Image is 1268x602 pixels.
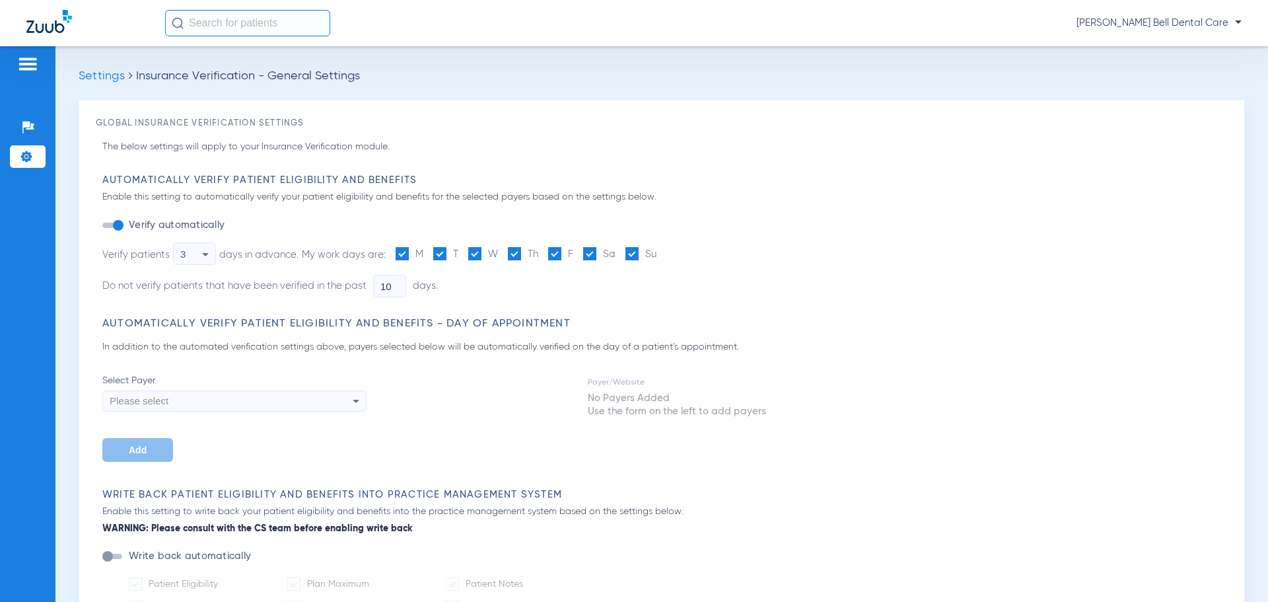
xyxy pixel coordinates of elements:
h3: Automatically Verify Patient Eligibility and Benefits [102,174,1228,187]
label: Su [625,247,656,262]
p: Enable this setting to automatically verify your patient eligibility and benefits for the selecte... [102,190,1228,204]
span: Select Payer [102,374,367,387]
label: W [468,247,498,262]
span: [PERSON_NAME] Bell Dental Care [1076,17,1242,30]
span: Please select [110,395,168,406]
label: Verify automatically [126,219,225,232]
label: Sa [583,247,616,262]
span: Patient Notes [466,580,523,589]
label: T [433,247,458,262]
span: My work days are: [302,250,386,260]
p: The below settings will apply to your Insurance Verification module. [102,140,1228,154]
span: Settings [79,70,125,82]
p: In addition to the automated verification settings above, payers selected below will be automatic... [102,340,1228,354]
h3: Global Insurance Verification Settings [96,117,1228,130]
img: hamburger-icon [17,56,38,72]
label: M [396,247,423,262]
input: Search for patients [165,10,330,36]
span: Plan Maximum [307,580,369,589]
span: Patient Eligibility [149,580,218,589]
span: 3 [180,248,186,260]
img: Zuub Logo [26,10,72,33]
li: Do not verify patients that have been verified in the past days. [102,275,653,297]
img: Search Icon [172,17,184,29]
td: No Payers Added Use the form on the left to add payers [587,391,767,419]
label: Write back automatically [126,550,251,563]
label: F [548,247,573,262]
div: Verify patients days in advance. [102,243,299,265]
label: Th [508,247,538,262]
h3: Automatically Verify Patient Eligibility and Benefits - Day of Appointment [102,317,1228,330]
button: Add [102,438,173,462]
td: Payer/Website [587,375,767,390]
span: Insurance Verification - General Settings [136,70,360,82]
h3: Write Back Patient Eligibility and Benefits Into Practice Management System [102,488,1228,502]
span: Add [129,445,147,455]
p: Enable this setting to write back your patient eligibility and benefits into the practice managem... [102,505,1228,536]
b: WARNING: Please consult with the CS team before enabling write back [102,522,1228,536]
